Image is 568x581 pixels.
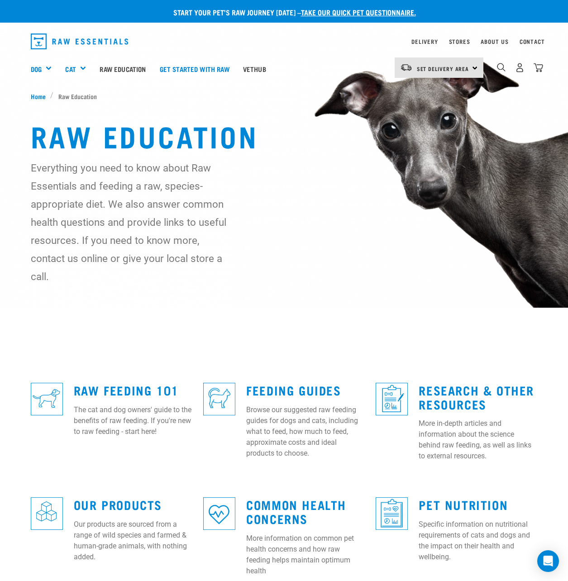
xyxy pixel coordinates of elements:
a: Vethub [236,51,273,87]
img: home-icon@2x.png [534,63,543,72]
p: The cat and dog owners' guide to the benefits of raw feeding. If you're new to raw feeding - star... [74,405,192,437]
img: re-icons-heart-sq-blue.png [203,497,235,529]
a: Cat [65,64,76,74]
p: Browse our suggested raw feeding guides for dogs and cats, including what to feed, how much to fe... [246,405,365,459]
p: Everything you need to know about Raw Essentials and feeding a raw, species-appropriate diet. We ... [31,159,234,286]
span: Set Delivery Area [417,67,469,70]
a: About Us [481,40,508,43]
a: Get started with Raw [153,51,236,87]
img: re-icons-healthcheck3-sq-blue.png [376,497,408,529]
a: Stores [449,40,470,43]
p: More in-depth articles and information about the science behind raw feeding, as well as links to ... [419,418,537,462]
img: van-moving.png [400,63,412,71]
span: Home [31,91,46,101]
img: re-icons-dog3-sq-blue.png [31,383,63,415]
a: Common Health Concerns [246,501,346,522]
a: Our Products [74,501,162,508]
a: Contact [520,40,545,43]
a: Home [31,91,51,101]
img: Raw Essentials Logo [31,33,129,49]
img: home-icon-1@2x.png [497,63,506,71]
div: Open Intercom Messenger [537,550,559,572]
p: Our products are sourced from a range of wild species and farmed & human-grade animals, with noth... [74,519,192,562]
nav: breadcrumbs [31,91,538,101]
p: Specific information on nutritional requirements of cats and dogs and the impact on their health ... [419,519,537,562]
a: Research & Other Resources [419,386,534,407]
nav: dropdown navigation [24,30,545,53]
h1: Raw Education [31,119,538,152]
a: Raw Education [93,51,153,87]
img: re-icons-healthcheck1-sq-blue.png [376,383,408,415]
a: Delivery [411,40,438,43]
p: More information on common pet health concerns and how raw feeding helps maintain optimum health [246,533,365,576]
img: re-icons-cat2-sq-blue.png [203,383,235,415]
img: re-icons-cubes2-sq-blue.png [31,497,63,529]
a: Pet Nutrition [419,501,508,508]
img: user.png [515,63,525,72]
a: Dog [31,64,42,74]
a: Feeding Guides [246,386,341,393]
a: Raw Feeding 101 [74,386,179,393]
a: take our quick pet questionnaire. [301,10,416,14]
